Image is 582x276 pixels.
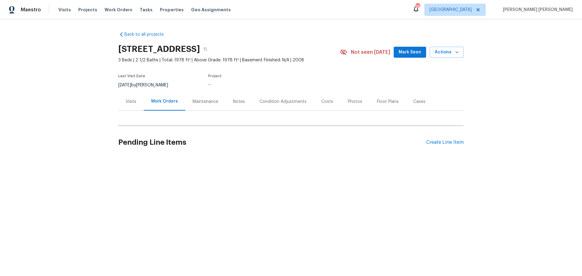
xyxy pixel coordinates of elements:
[435,49,459,56] span: Actions
[126,99,136,105] div: Visits
[193,99,218,105] div: Maintenance
[200,44,211,55] button: Copy Address
[430,47,464,58] button: Actions
[208,74,222,78] span: Project
[118,46,200,52] h2: [STREET_ADDRESS]
[140,8,153,12] span: Tasks
[399,49,421,56] span: Mark Seen
[118,82,175,89] div: by [PERSON_NAME]
[394,47,426,58] button: Mark Seen
[105,7,132,13] span: Work Orders
[78,7,97,13] span: Projects
[429,7,472,13] span: [GEOGRAPHIC_DATA]
[151,98,178,104] div: Work Orders
[118,83,131,87] span: [DATE]
[233,99,245,105] div: Notes
[260,99,307,105] div: Condition Adjustments
[500,7,573,13] span: [PERSON_NAME] [PERSON_NAME]
[118,31,177,38] a: Back to all projects
[58,7,71,13] span: Visits
[351,49,390,55] span: Not seen [DATE]
[348,99,362,105] div: Photos
[191,7,231,13] span: Geo Assignments
[118,57,340,63] span: 3 Beds | 2 1/2 Baths | Total: 1978 ft² | Above Grade: 1978 ft² | Basement Finished: N/A | 2008
[160,7,184,13] span: Properties
[377,99,399,105] div: Floor Plans
[208,82,326,86] div: ...
[118,74,145,78] span: Last Visit Date
[426,140,464,145] div: Create Line Item
[413,99,425,105] div: Cases
[118,128,426,157] h2: Pending Line Items
[321,99,333,105] div: Costs
[21,7,41,13] span: Maestro
[415,4,420,10] div: 36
